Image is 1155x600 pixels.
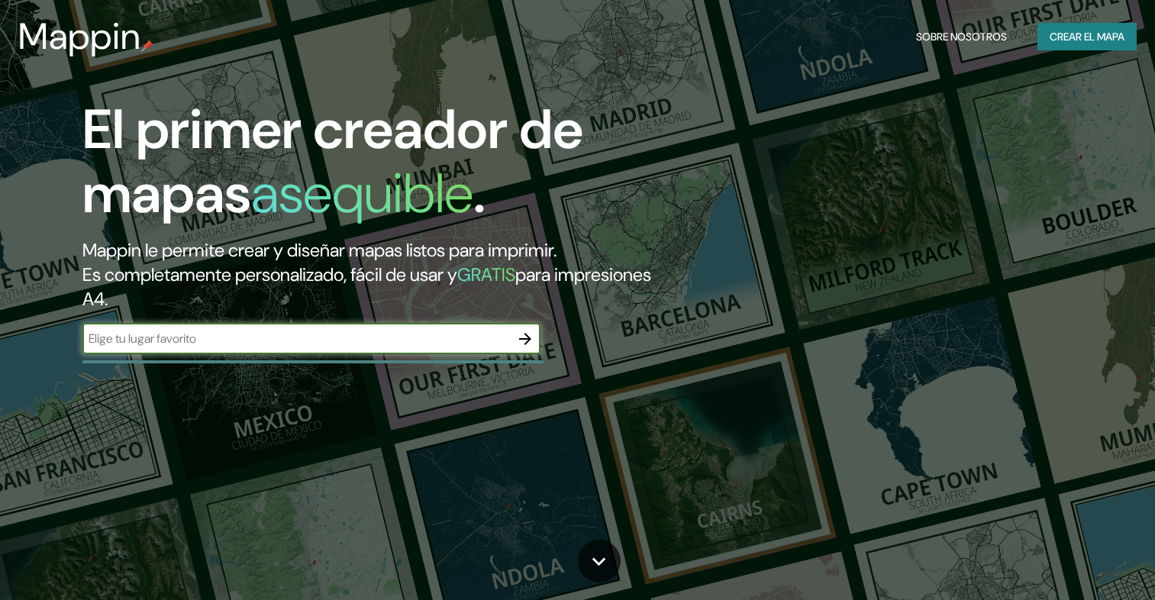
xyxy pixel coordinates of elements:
[1037,23,1137,51] button: Crear el mapa
[910,23,1013,51] button: Sobre nosotros
[82,98,660,238] h1: El primer creador de mapas .
[916,27,1007,47] font: Sobre nosotros
[141,40,153,52] img: mappin-pin
[18,15,141,58] h3: Mappin
[82,330,510,347] input: Elige tu lugar favorito
[457,263,515,286] h5: GRATIS
[82,238,660,311] h2: Mappin le permite crear y diseñar mapas listos para imprimir. Es completamente personalizado, fác...
[1050,27,1124,47] font: Crear el mapa
[251,158,473,229] h1: asequible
